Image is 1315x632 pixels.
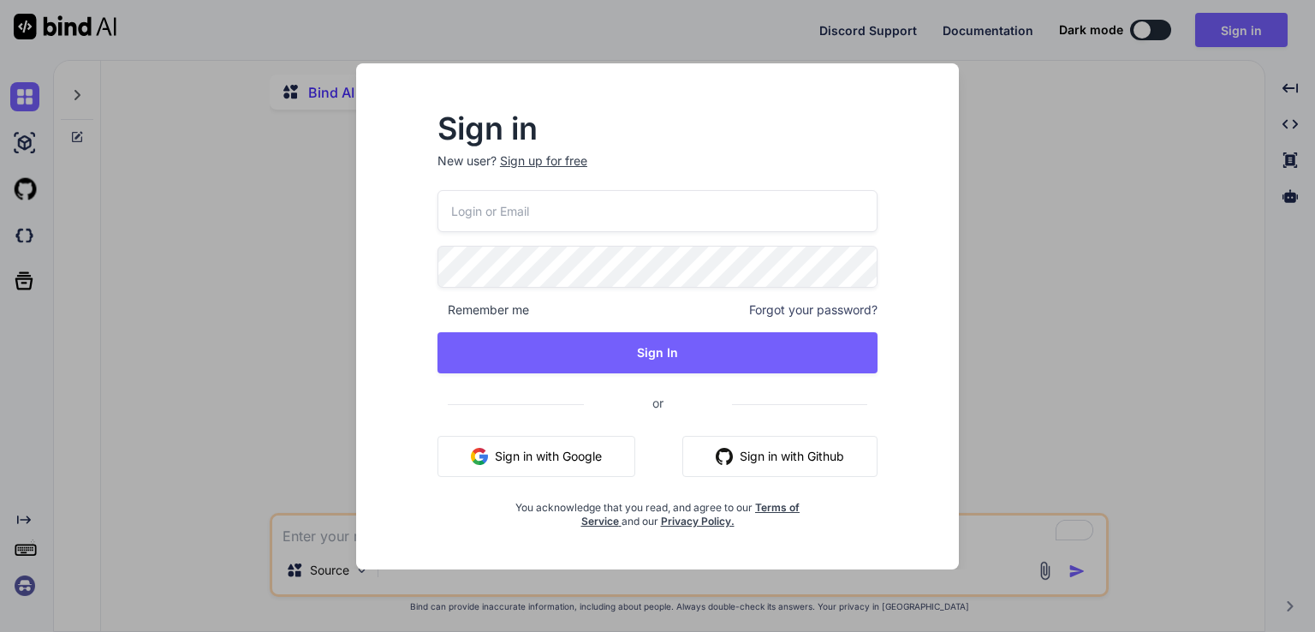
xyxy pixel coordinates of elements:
span: Remember me [437,301,529,319]
p: New user? [437,152,878,190]
img: github [716,448,733,465]
div: You acknowledge that you read, and agree to our and our [511,491,805,528]
img: google [471,448,488,465]
span: Forgot your password? [749,301,878,319]
h2: Sign in [437,115,878,142]
button: Sign in with Github [682,436,878,477]
a: Privacy Policy. [661,515,735,528]
button: Sign In [437,332,878,373]
a: Terms of Service [581,501,800,528]
input: Login or Email [437,190,878,232]
button: Sign in with Google [437,436,635,477]
div: Sign up for free [500,152,587,170]
span: or [584,382,732,424]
